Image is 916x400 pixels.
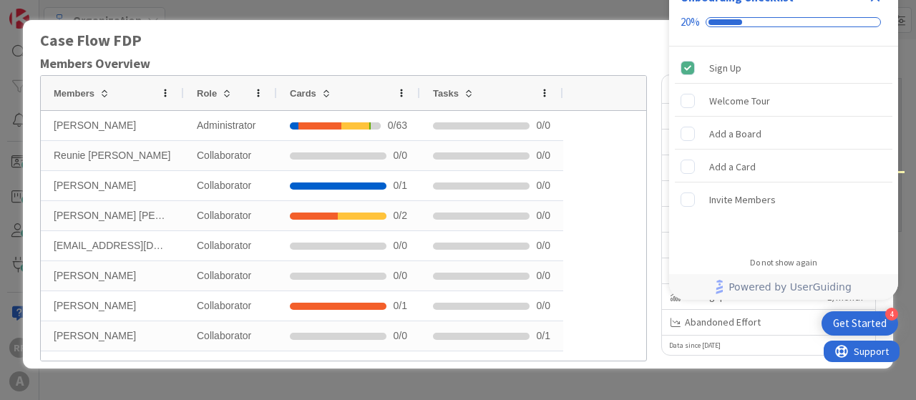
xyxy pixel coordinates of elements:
[184,291,277,321] div: Collaborator
[41,111,184,140] div: [PERSON_NAME]
[394,322,407,350] div: 0/0
[537,142,550,170] span: 0 / 0
[184,171,277,200] div: Collaborator
[822,311,898,336] div: Open Get Started checklist, remaining modules: 4
[675,151,892,182] div: Add a Card is incomplete.
[184,261,277,291] div: Collaborator
[394,292,407,320] div: 0/1
[537,112,550,140] span: 0 / 0
[184,321,277,351] div: Collaborator
[709,125,761,142] div: Add a Board
[675,118,892,150] div: Add a Board is incomplete.
[41,141,184,170] div: Reunie [PERSON_NAME]
[671,315,812,330] div: Abandoned Effort
[669,340,721,351] p: Data since [DATE]
[184,141,277,170] div: Collaborator
[30,2,65,19] span: Support
[41,201,184,230] div: [PERSON_NAME] [PERSON_NAME]
[537,322,550,350] span: 0 / 1
[394,232,407,260] div: 0/0
[184,231,277,260] div: Collaborator
[41,231,184,260] div: [EMAIL_ADDRESS][DOMAIN_NAME]
[41,321,184,351] div: [PERSON_NAME]
[394,352,407,380] div: 0/0
[537,232,550,260] span: 0 / 0
[537,292,550,320] span: 0 / 0
[676,274,891,300] a: Powered by UserGuiding
[184,351,277,381] div: Collaborator
[537,262,550,290] span: 0 / 0
[197,88,217,99] span: Role
[709,92,770,109] div: Welcome Tour
[41,291,184,321] div: [PERSON_NAME]
[184,201,277,230] div: Collaborator
[40,57,647,71] h2: Members Overview
[41,351,184,381] div: [PERSON_NAME]
[433,88,459,99] span: Tasks
[709,158,756,175] div: Add a Card
[681,16,700,29] div: 20%
[394,202,407,230] div: 0/2
[675,52,892,84] div: Sign Up is complete.
[822,315,863,331] div: 13/month
[41,261,184,291] div: [PERSON_NAME]
[394,172,407,200] div: 0/1
[537,202,550,230] span: 0 / 0
[681,16,887,29] div: Checklist progress: 20%
[290,88,316,99] span: Cards
[675,85,892,117] div: Welcome Tour is incomplete.
[709,59,741,77] div: Sign Up
[729,278,852,296] span: Powered by UserGuiding
[537,352,550,380] span: 0 / 0
[388,112,407,140] div: 0/63
[394,262,407,290] div: 0/0
[669,274,898,300] div: Footer
[709,191,776,208] div: Invite Members
[885,308,898,321] div: 4
[537,172,550,200] span: 0 / 0
[669,47,898,248] div: Checklist items
[831,340,868,351] p: More Info
[184,111,277,140] div: Administrator
[675,184,892,215] div: Invite Members is incomplete.
[750,257,817,268] div: Do not show again
[394,142,407,170] div: 0/0
[833,316,887,331] div: Get Started
[54,88,94,99] span: Members
[41,171,184,200] div: [PERSON_NAME]
[40,31,779,49] b: Case Flow FDP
